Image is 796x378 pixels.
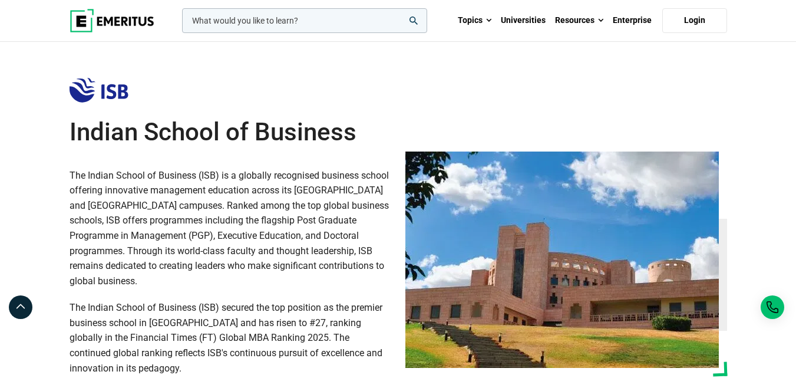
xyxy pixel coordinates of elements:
[70,117,391,147] h1: Indian School of Business
[70,77,170,103] img: Indian School of Business
[182,8,427,33] input: woocommerce-product-search-field-0
[405,152,719,368] img: Indian School of Business
[70,168,391,289] p: The Indian School of Business (ISB) is a globally recognised business school offering innovative ...
[662,8,727,33] a: Login
[70,300,391,376] p: The Indian School of Business (ISB) secured the top position as the premier business school in [G...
